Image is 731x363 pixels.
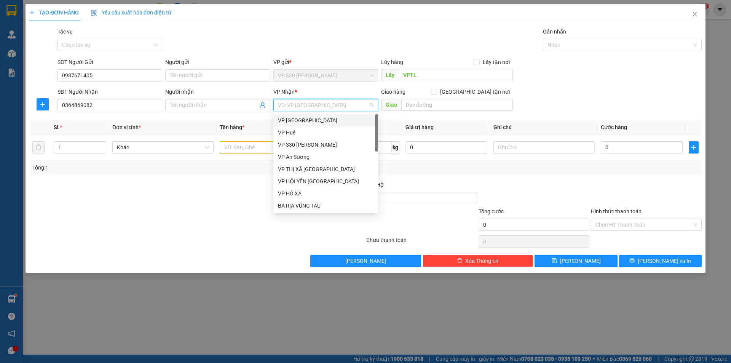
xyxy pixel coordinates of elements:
span: SL [54,124,60,130]
span: plus [29,10,35,15]
span: Lấy tận nơi [480,58,513,66]
span: Khác [117,142,209,153]
label: Hình thức thanh toán [591,208,642,214]
div: BÀ RỊA VŨNG TÀU [273,200,378,212]
span: Lấy [381,69,399,81]
span: Yêu cầu xuất hóa đơn điện tử [91,10,171,16]
div: Tổng: 1 [32,163,282,172]
span: Giao [381,99,401,111]
div: VP An Sương [273,151,378,163]
th: Ghi chú [490,120,598,135]
span: Cước hàng [601,124,627,130]
input: Ghi Chú [493,141,595,154]
button: printer[PERSON_NAME] và In [619,255,702,267]
input: Dọc đường [399,69,513,81]
div: VP Đà Lạt [273,114,378,126]
span: Đơn vị tính [112,124,141,130]
span: Lấy hàng [381,59,403,65]
span: TẠO ĐƠN HÀNG [29,10,79,16]
span: printer [629,258,635,264]
div: VP THỊ XÃ [GEOGRAPHIC_DATA] [278,165,373,173]
span: [PERSON_NAME] [560,257,601,265]
span: [GEOGRAPHIC_DATA] tận nơi [437,88,513,96]
div: VP HỒ XÁ [278,189,373,198]
span: close [692,11,698,17]
button: plus [689,141,699,154]
button: plus [37,98,49,110]
input: Dọc đường [401,99,513,111]
button: Close [684,4,705,25]
div: Chưa thanh toán [365,236,478,249]
div: VP HỘI YÊN [GEOGRAPHIC_DATA] [278,177,373,185]
div: VP THỊ XÃ QUẢNG TRỊ [273,163,378,175]
span: kg [392,141,399,154]
div: VP Huế [273,126,378,139]
span: delete [457,258,462,264]
label: Tác vụ [57,29,73,35]
div: VP Huế [278,128,373,137]
div: Người nhận [165,88,270,96]
button: deleteXóa Thông tin [423,255,533,267]
div: VP 330 Lê Duẫn [273,139,378,151]
span: VP Nhận [273,89,295,95]
span: VP 330 Lê Duẫn [278,70,373,81]
div: VP [GEOGRAPHIC_DATA] [278,116,373,125]
div: SĐT Người Nhận [57,88,162,96]
input: VD: Bàn, Ghế [220,141,321,154]
button: [PERSON_NAME] [310,255,421,267]
span: plus [37,101,48,107]
label: Gán nhãn [543,29,566,35]
div: VP 330 [PERSON_NAME] [278,141,373,149]
span: Tên hàng [220,124,244,130]
div: VP An Sương [278,153,373,161]
div: Người gửi [165,58,270,66]
span: plus [689,144,698,150]
div: VP gửi [273,58,378,66]
div: VP HỒ XÁ [273,187,378,200]
button: save[PERSON_NAME] [535,255,617,267]
span: save [552,258,557,264]
div: SĐT Người Gửi [57,58,162,66]
span: [PERSON_NAME] [345,257,386,265]
span: Xóa Thông tin [465,257,498,265]
div: VP HỘI YÊN HẢI LĂNG [273,175,378,187]
span: user-add [260,102,266,108]
div: BÀ RỊA VŨNG TÀU [278,201,373,210]
span: Tổng cước [479,208,504,214]
span: [PERSON_NAME] và In [638,257,691,265]
input: 0 [405,141,487,154]
img: icon [91,10,97,16]
span: Giao hàng [381,89,405,95]
span: Giá trị hàng [405,124,434,130]
button: delete [32,141,45,154]
span: Thu Hộ [366,182,384,188]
